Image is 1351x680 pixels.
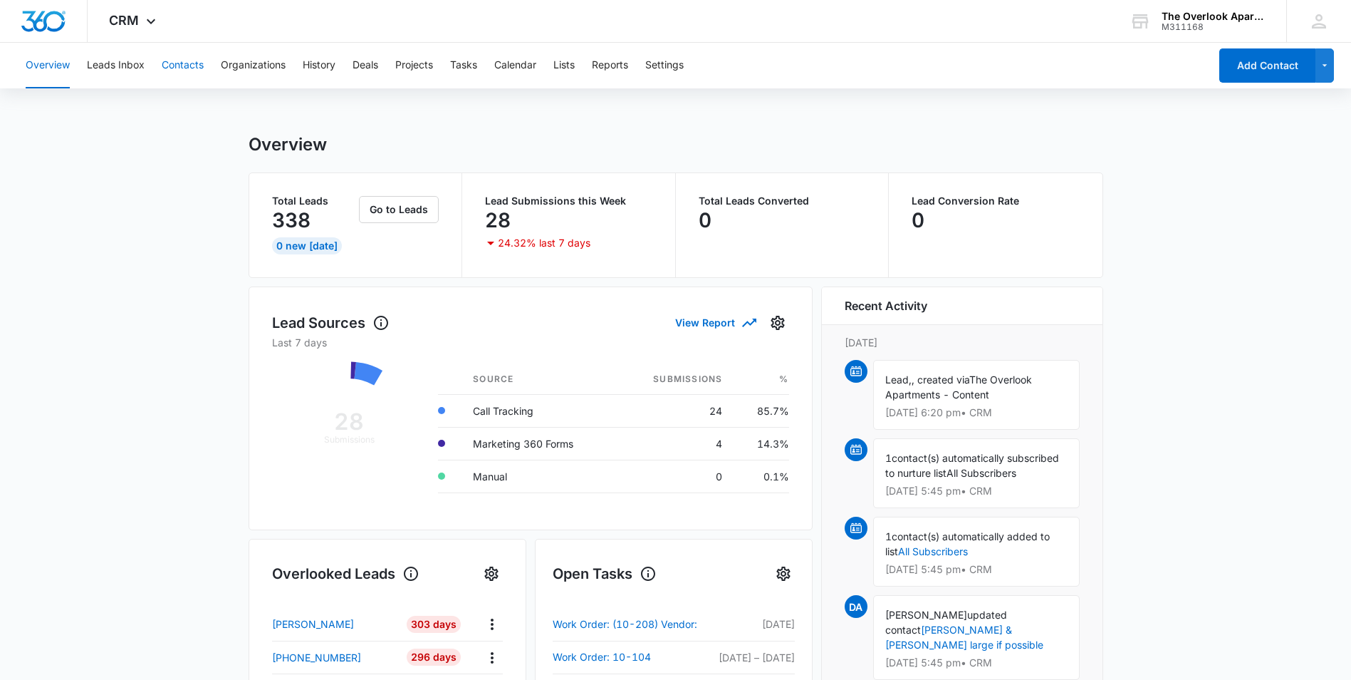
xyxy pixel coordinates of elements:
button: Lists [553,43,575,88]
span: DA [845,595,867,618]
button: Actions [481,646,503,669]
a: Work Order: 10-104 [553,649,711,666]
h1: Open Tasks [553,563,657,584]
button: Add Contact [1219,48,1315,83]
p: Total Leads [272,196,357,206]
p: 0 [699,209,711,232]
td: 0 [617,460,734,493]
a: [PERSON_NAME] [272,617,397,632]
button: Settings [480,562,503,585]
span: 1 [885,530,892,542]
p: Total Leads Converted [699,196,866,206]
button: View Report [675,310,755,335]
div: 296 Days [407,649,461,666]
button: Deals [353,43,378,88]
p: 24.32% last 7 days [498,238,590,248]
th: Source [461,364,617,395]
th: % [734,364,788,395]
p: [PHONE_NUMBER] [272,650,361,665]
p: Lead Conversion Rate [912,196,1080,206]
td: Marketing 360 Forms [461,427,617,460]
div: 0 New [DATE] [272,237,342,254]
span: CRM [109,13,139,28]
p: Last 7 days [272,335,789,350]
p: [PERSON_NAME] [272,617,354,632]
button: Settings [772,562,795,585]
p: [DATE] 6:20 pm • CRM [885,408,1068,418]
button: Tasks [450,43,477,88]
span: , created via [912,374,969,386]
h1: Overlooked Leads [272,563,419,584]
button: Projects [395,43,433,88]
h6: Recent Activity [845,297,927,314]
td: 0.1% [734,460,788,493]
p: Lead Submissions this Week [485,196,652,206]
h1: Overview [249,134,327,155]
button: Settings [766,311,789,334]
span: All Subscribers [946,467,1016,479]
td: Call Tracking [461,394,617,427]
a: All Subscribers [898,545,968,557]
span: contact(s) automatically subscribed to nurture list [885,452,1059,479]
p: [DATE] 5:45 pm • CRM [885,658,1068,668]
p: 0 [912,209,924,232]
button: Calendar [494,43,536,88]
td: 4 [617,427,734,460]
th: Submissions [617,364,734,395]
p: [DATE] 5:45 pm • CRM [885,486,1068,496]
p: 338 [272,209,311,232]
td: 85.7% [734,394,788,427]
span: Lead, [885,374,912,386]
button: Actions [481,613,503,635]
button: Leads Inbox [87,43,145,88]
a: Go to Leads [359,203,439,215]
td: 14.3% [734,427,788,460]
p: [DATE] 5:45 pm • CRM [885,565,1068,575]
p: [DATE] – [DATE] [711,650,794,665]
button: Contacts [162,43,204,88]
p: 28 [485,209,511,232]
td: Manual [461,460,617,493]
a: [PHONE_NUMBER] [272,650,397,665]
span: [PERSON_NAME] [885,609,967,621]
td: 24 [617,394,734,427]
button: Organizations [221,43,286,88]
button: Reports [592,43,628,88]
p: [DATE] [845,335,1080,350]
span: 1 [885,452,892,464]
button: History [303,43,335,88]
p: [DATE] [711,617,794,632]
button: Overview [26,43,70,88]
a: [PERSON_NAME] & [PERSON_NAME] large if possible [885,624,1043,651]
div: account id [1162,22,1266,32]
button: Go to Leads [359,196,439,223]
span: contact(s) automatically added to list [885,530,1050,557]
div: account name [1162,11,1266,22]
div: 303 Days [407,616,461,633]
a: Work Order: (10-208) Vendor: [553,616,711,633]
h1: Lead Sources [272,312,390,334]
button: Settings [645,43,684,88]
